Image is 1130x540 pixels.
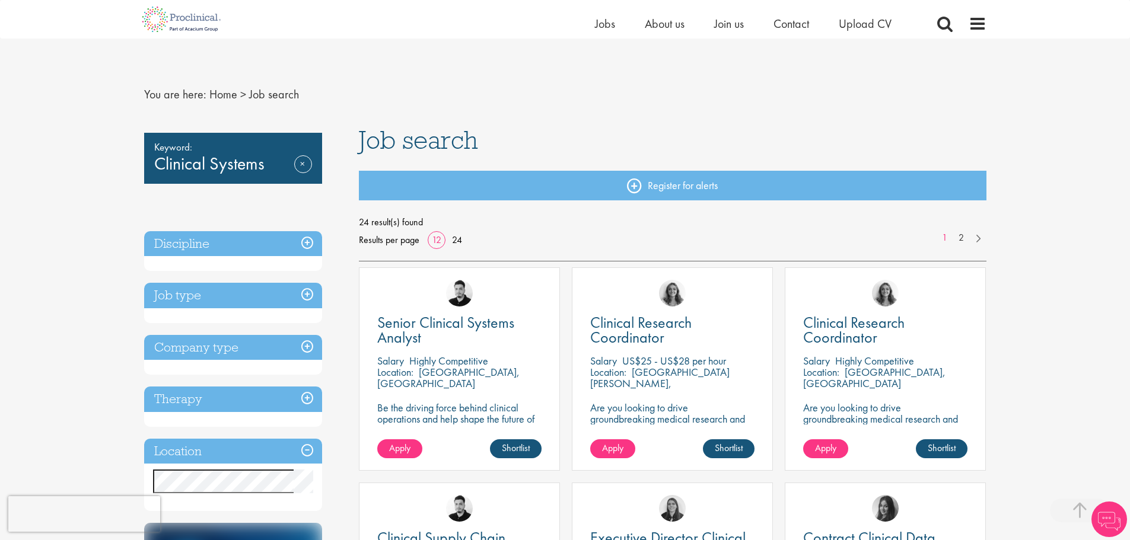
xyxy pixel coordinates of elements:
[377,354,404,368] span: Salary
[209,87,237,102] a: breadcrumb link
[240,87,246,102] span: >
[590,402,755,447] p: Are you looking to drive groundbreaking medical research and make a real impact? Join our client ...
[602,442,623,454] span: Apply
[377,439,422,458] a: Apply
[622,354,726,368] p: US$25 - US$28 per hour
[359,124,478,156] span: Job search
[703,439,755,458] a: Shortlist
[645,16,685,31] a: About us
[409,354,488,368] p: Highly Competitive
[359,231,419,249] span: Results per page
[590,439,635,458] a: Apply
[144,439,322,464] h3: Location
[835,354,914,368] p: Highly Competitive
[144,386,322,412] h3: Therapy
[377,365,413,379] span: Location:
[872,280,899,306] img: Jackie Cerchio
[359,213,986,231] span: 24 result(s) found
[144,231,322,257] h3: Discipline
[839,16,892,31] a: Upload CV
[774,16,809,31] a: Contact
[659,495,686,522] img: Ciara Noble
[1091,501,1127,537] img: Chatbot
[936,231,953,245] a: 1
[294,155,312,190] a: Remove
[428,234,445,246] a: 12
[144,87,206,102] span: You are here:
[377,402,542,436] p: Be the driving force behind clinical operations and help shape the future of pharma innovation.
[595,16,615,31] a: Jobs
[590,365,626,379] span: Location:
[803,315,967,345] a: Clinical Research Coordinator
[377,312,514,347] span: Senior Clinical Systems Analyst
[803,402,967,447] p: Are you looking to drive groundbreaking medical research and make a real impact-join our client a...
[448,234,466,246] a: 24
[249,87,299,102] span: Job search
[803,312,905,347] span: Clinical Research Coordinator
[446,495,473,522] img: Anderson Maldonado
[359,171,986,200] a: Register for alerts
[815,442,836,454] span: Apply
[714,16,744,31] a: Join us
[659,280,686,306] img: Jackie Cerchio
[446,280,473,306] img: Anderson Maldonado
[803,365,946,390] p: [GEOGRAPHIC_DATA], [GEOGRAPHIC_DATA]
[144,283,322,308] h3: Job type
[590,312,692,347] span: Clinical Research Coordinator
[377,315,542,345] a: Senior Clinical Systems Analyst
[389,442,410,454] span: Apply
[490,439,542,458] a: Shortlist
[916,439,967,458] a: Shortlist
[872,495,899,522] img: Heidi Hennigan
[953,231,970,245] a: 2
[803,365,839,379] span: Location:
[8,496,160,532] iframe: reCAPTCHA
[590,315,755,345] a: Clinical Research Coordinator
[144,335,322,360] h3: Company type
[144,133,322,184] div: Clinical Systems
[377,365,520,390] p: [GEOGRAPHIC_DATA], [GEOGRAPHIC_DATA]
[590,365,730,401] p: [GEOGRAPHIC_DATA][PERSON_NAME], [GEOGRAPHIC_DATA]
[803,439,848,458] a: Apply
[590,354,617,368] span: Salary
[154,139,312,155] span: Keyword:
[803,354,830,368] span: Salary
